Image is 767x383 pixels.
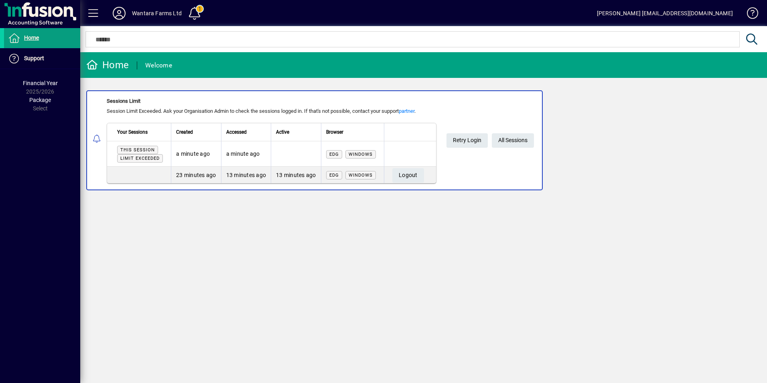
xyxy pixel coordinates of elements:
[392,168,424,183] button: Logout
[80,90,767,190] app-alert-notification-menu-item: Sessions Limit
[29,97,51,103] span: Package
[24,35,39,41] span: Home
[226,128,247,136] span: Accessed
[176,128,193,136] span: Created
[276,128,289,136] span: Active
[132,7,182,20] div: Wantara Farms Ltd
[326,128,343,136] span: Browser
[4,49,80,69] a: Support
[446,133,488,148] button: Retry Login
[171,167,221,183] td: 23 minutes ago
[171,141,221,167] td: a minute ago
[597,7,733,20] div: [PERSON_NAME] [EMAIL_ADDRESS][DOMAIN_NAME]
[106,6,132,20] button: Profile
[399,108,414,114] a: partner
[107,107,436,115] div: Session Limit Exceeded. Ask your Organisation Admin to check the sessions logged in. If that's no...
[120,156,160,161] span: Limit exceeded
[120,147,155,153] span: This session
[741,2,757,28] a: Knowledge Base
[329,152,339,157] span: Edg
[145,59,172,72] div: Welcome
[349,173,373,178] span: Windows
[86,59,129,71] div: Home
[399,169,418,182] span: Logout
[453,134,481,147] span: Retry Login
[117,128,148,136] span: Your Sessions
[24,55,44,61] span: Support
[107,97,436,105] div: Sessions Limit
[329,173,339,178] span: Edg
[271,167,321,183] td: 13 minutes ago
[23,80,58,86] span: Financial Year
[221,167,271,183] td: 13 minutes ago
[221,141,271,167] td: a minute ago
[349,152,373,157] span: Windows
[492,133,534,148] a: All Sessions
[498,134,528,147] span: All Sessions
